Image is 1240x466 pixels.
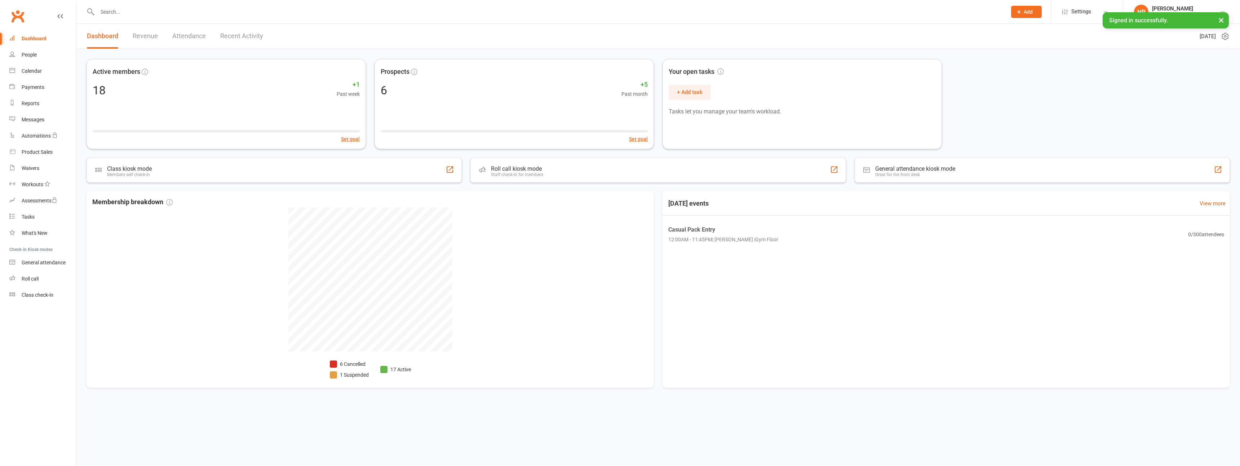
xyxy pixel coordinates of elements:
div: What's New [22,230,48,236]
span: +1 [337,80,360,90]
button: Set goal [341,135,360,143]
a: Reports [9,95,76,112]
div: Roll call [22,276,39,282]
a: Assessments [9,193,76,209]
div: Product Sales [22,149,53,155]
li: 17 Active [380,366,411,373]
span: Membership breakdown [92,197,173,207]
div: 18 [93,85,106,96]
a: Workouts [9,176,76,193]
div: Great for the front desk [875,172,955,177]
a: Attendance [172,24,206,49]
p: Tasks let you manage your team's workload. [669,107,936,116]
a: Waivers [9,160,76,176]
span: Settings [1071,4,1091,20]
span: Prospects [381,67,409,77]
div: Automations [22,133,51,139]
div: Class check-in [22,292,53,298]
div: Reports [22,100,39,106]
div: Staff check-in for members [491,172,543,177]
a: Class kiosk mode [9,287,76,303]
div: General attendance [22,260,66,265]
div: Calendar [22,68,42,74]
li: 1 Suspended [330,371,369,379]
div: Messages [22,117,44,122]
div: General attendance kiosk mode [875,165,955,172]
h3: [DATE] events [663,197,714,210]
span: Active members [93,67,140,77]
div: People [22,52,37,58]
input: Search... [95,7,1002,17]
a: What's New [9,225,76,241]
div: [PERSON_NAME] [1152,5,1220,12]
div: Assessments [22,198,57,203]
span: Past month [621,90,648,98]
span: Signed in successfully. [1109,17,1168,24]
span: Your open tasks [669,67,724,77]
span: Past week [337,90,360,98]
a: Roll call [9,271,76,287]
div: Members self check-in [107,172,152,177]
a: General attendance kiosk mode [9,255,76,271]
a: Payments [9,79,76,95]
span: Casual Pack Entry [668,225,778,234]
div: Class kiosk mode [107,165,152,172]
a: Clubworx [9,7,27,25]
a: Revenue [133,24,158,49]
a: People [9,47,76,63]
button: × [1215,12,1228,28]
span: 0 / 300 attendees [1188,230,1224,238]
div: ZNTH Rehab & Training Centre [1152,12,1220,18]
button: + Add task [669,85,711,100]
div: 6 [381,85,387,96]
a: Recent Activity [220,24,263,49]
a: Tasks [9,209,76,225]
span: [DATE] [1200,32,1216,41]
a: Product Sales [9,144,76,160]
a: Dashboard [87,24,118,49]
a: Automations [9,128,76,144]
span: +5 [621,80,648,90]
button: Add [1011,6,1042,18]
a: Calendar [9,63,76,79]
button: Set goal [629,135,648,143]
a: Messages [9,112,76,128]
div: Payments [22,84,44,90]
div: Workouts [22,182,43,187]
span: 12:00AM - 11:45PM | [PERSON_NAME] | Gym Floor [668,236,778,243]
div: HP [1134,5,1148,19]
div: Roll call kiosk mode [491,165,543,172]
div: Dashboard [22,36,46,41]
a: Dashboard [9,31,76,47]
div: Tasks [22,214,35,220]
div: Waivers [22,165,39,171]
li: 6 Cancelled [330,360,369,368]
span: Add [1024,9,1033,15]
a: View more [1200,199,1226,208]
